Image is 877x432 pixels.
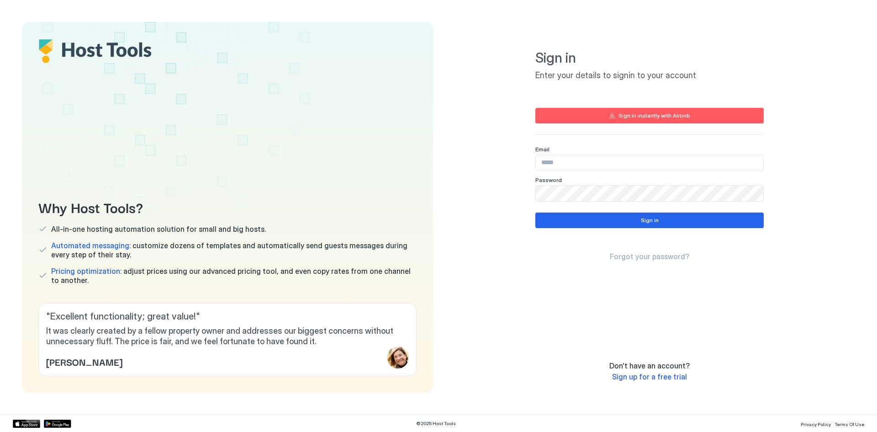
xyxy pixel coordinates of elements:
[801,421,831,427] span: Privacy Policy
[535,108,764,123] button: Sign in instantly with Airbnb
[387,347,409,368] div: profile
[641,216,659,224] div: Sign in
[51,241,417,259] span: customize dozens of templates and automatically send guests messages during every step of their s...
[609,361,690,370] span: Don't have an account?
[44,420,71,428] a: Google Play Store
[46,326,409,347] span: It was clearly created by a fellow property owner and addresses our biggest concerns without unne...
[38,197,417,217] span: Why Host Tools?
[535,146,549,153] span: Email
[535,70,764,81] span: Enter your details to signin to your account
[835,419,864,428] a: Terms Of Use
[535,49,764,67] span: Sign in
[535,213,764,228] button: Sign in
[536,186,763,201] input: Input Field
[51,267,122,276] span: Pricing optimization:
[801,419,831,428] a: Privacy Policy
[835,421,864,427] span: Terms Of Use
[46,311,409,322] span: " Excellent functionality; great value! "
[612,372,687,381] span: Sign up for a free trial
[416,421,456,427] span: © 2025 Host Tools
[535,176,562,183] span: Password
[612,372,687,382] a: Sign up for a free trial
[610,252,689,261] a: Forgot your password?
[13,420,40,428] a: App Store
[536,155,763,171] input: Input Field
[51,267,417,285] span: adjust prices using our advanced pricing tool, and even copy rates from one channel to another.
[51,241,131,250] span: Automated messaging:
[51,224,266,234] span: All-in-one hosting automation solution for small and big hosts.
[46,355,122,368] span: [PERSON_NAME]
[618,112,690,120] div: Sign in instantly with Airbnb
